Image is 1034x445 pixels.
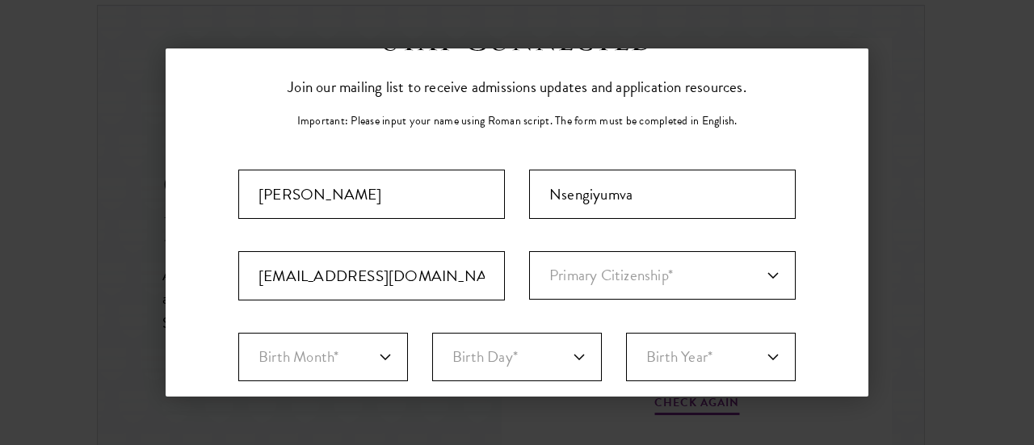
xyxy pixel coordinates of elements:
[297,112,738,129] p: Important: Please input your name using Roman script. The form must be completed in English.
[529,170,796,219] input: Last Name*
[238,170,505,219] input: First Name*
[529,251,796,300] div: Primary Citizenship*
[626,333,796,381] select: Year
[238,251,505,300] input: Email Address*
[529,170,796,219] div: Last Name (Family Name)*
[238,333,796,414] div: Birthdate*
[432,333,602,381] select: Day
[238,333,408,381] select: Month
[288,73,746,100] p: Join our mailing list to receive admissions updates and application resources.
